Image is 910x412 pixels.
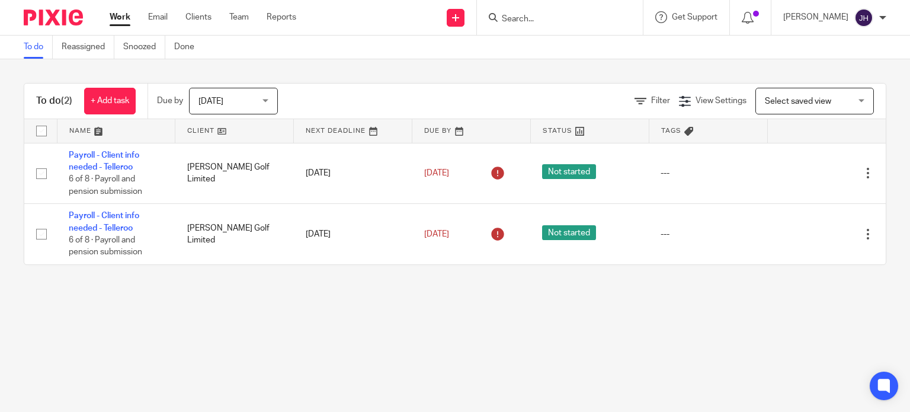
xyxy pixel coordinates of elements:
[501,14,607,25] input: Search
[229,11,249,23] a: Team
[542,164,596,179] span: Not started
[84,88,136,114] a: + Add task
[69,212,139,232] a: Payroll - Client info needed - Telleroo
[157,95,183,107] p: Due by
[123,36,165,59] a: Snoozed
[24,36,53,59] a: To do
[661,167,755,179] div: ---
[69,236,142,257] span: 6 of 8 · Payroll and pension submission
[783,11,848,23] p: [PERSON_NAME]
[61,96,72,106] span: (2)
[69,175,142,196] span: 6 of 8 · Payroll and pension submission
[267,11,296,23] a: Reports
[175,143,294,204] td: [PERSON_NAME] Golf Limited
[198,97,223,106] span: [DATE]
[424,169,449,177] span: [DATE]
[294,143,412,204] td: [DATE]
[696,97,746,105] span: View Settings
[175,204,294,264] td: [PERSON_NAME] Golf Limited
[672,13,717,21] span: Get Support
[651,97,670,105] span: Filter
[148,11,168,23] a: Email
[661,127,681,134] span: Tags
[294,204,412,264] td: [DATE]
[69,151,139,171] a: Payroll - Client info needed - Telleroo
[661,228,755,240] div: ---
[765,97,831,106] span: Select saved view
[110,11,130,23] a: Work
[542,225,596,240] span: Not started
[174,36,203,59] a: Done
[36,95,72,107] h1: To do
[62,36,114,59] a: Reassigned
[185,11,212,23] a: Clients
[424,230,449,238] span: [DATE]
[24,9,83,25] img: Pixie
[854,8,873,27] img: svg%3E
